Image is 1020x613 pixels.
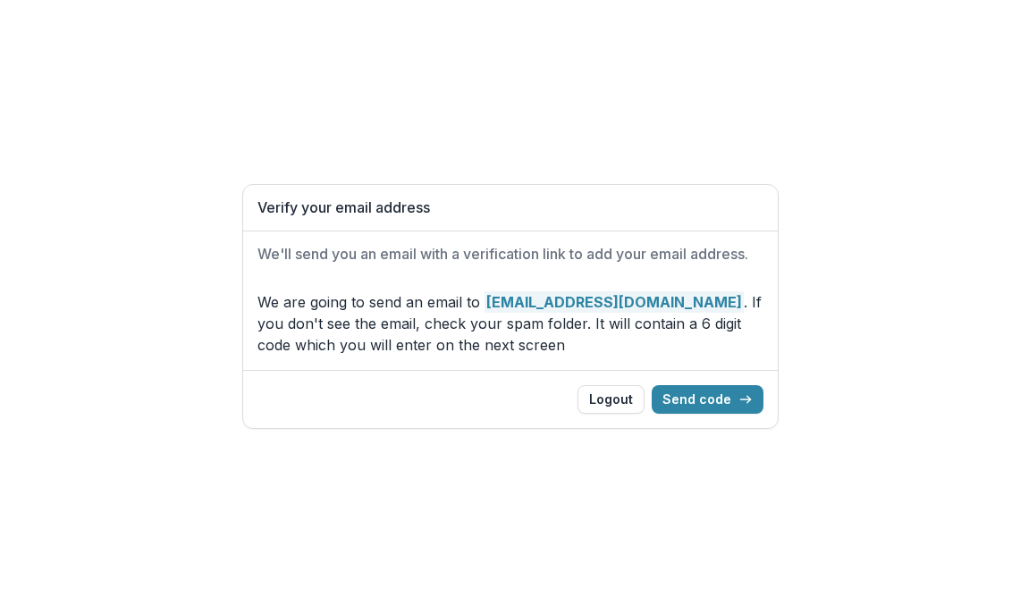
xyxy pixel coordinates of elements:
[257,199,763,216] h1: Verify your email address
[257,246,763,263] h2: We'll send you an email with a verification link to add your email address.
[485,291,744,313] strong: [EMAIL_ADDRESS][DOMAIN_NAME]
[577,385,645,414] button: Logout
[257,291,763,356] p: We are going to send an email to . If you don't see the email, check your spam folder. It will co...
[652,385,763,414] button: Send code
